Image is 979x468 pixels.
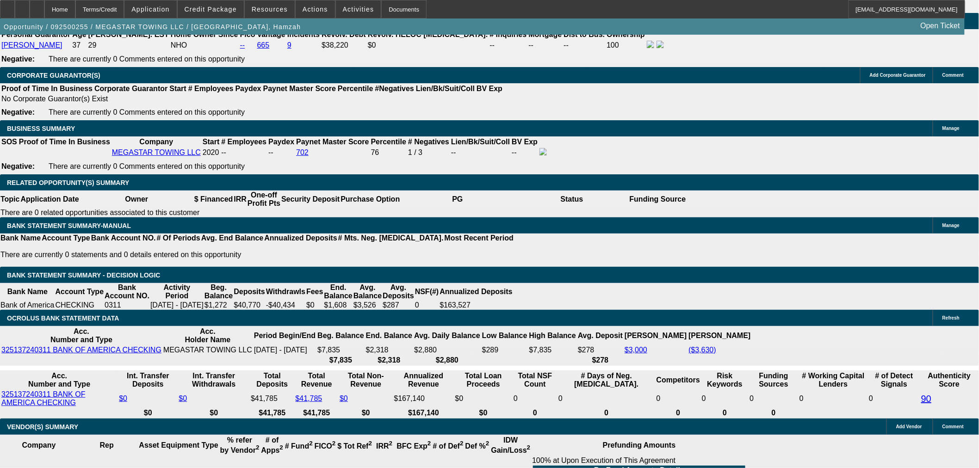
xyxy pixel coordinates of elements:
span: Resources [252,6,288,13]
th: Acc. Number and Type [1,327,162,345]
td: 100 [606,40,645,50]
th: NSF(#) [415,283,440,301]
th: $2,880 [414,356,481,365]
b: # of Apps [261,436,283,454]
th: One-off Profit Pts [247,191,281,208]
b: % refer by Vendor [220,436,260,454]
th: $167,140 [394,408,454,418]
td: $40,770 [233,301,266,310]
td: $2,318 [366,345,413,355]
div: 1 / 3 [408,148,449,157]
b: BV Exp [512,138,538,146]
td: 0 [701,390,748,407]
b: Def % [465,442,489,450]
b: Corporate Guarantor [94,85,167,92]
a: 665 [257,41,270,49]
div: $163,527 [440,301,512,309]
td: -- [528,40,563,50]
b: BV Exp [477,85,502,92]
td: -- [451,148,510,158]
b: # Fund [285,442,313,450]
sup: 2 [309,440,312,447]
b: Negative: [1,55,35,63]
b: # Employees [221,138,266,146]
b: Asset Equipment Type [139,441,218,449]
span: There are currently 0 Comments entered on this opportunity [49,55,245,63]
b: Paydex [235,85,261,92]
button: Actions [296,0,335,18]
th: $41,785 [295,408,339,418]
th: Int. Transfer Withdrawals [178,371,249,389]
a: 702 [296,148,309,156]
b: IRR [376,442,392,450]
td: -- [564,40,606,50]
button: Application [124,0,176,18]
sup: 2 [527,444,530,451]
b: Company [139,138,173,146]
a: 325137240311 BANK OF AMERICA CHECKING [1,390,85,406]
td: [DATE] - [DATE] [150,301,204,310]
th: $41,785 [250,408,294,418]
th: 0 [558,408,655,418]
a: 9 [287,41,291,49]
td: 29 [88,40,169,50]
p: There are currently 0 statements and 0 details entered on this opportunity [0,251,514,259]
a: Open Ticket [917,18,964,34]
td: -- [268,148,295,158]
th: $0 [178,408,249,418]
b: Start [203,138,219,146]
th: Bank Account NO. [104,283,150,301]
td: -- [489,40,527,50]
td: $0 [455,390,513,407]
b: Negative: [1,108,35,116]
td: $7,835 [317,345,364,355]
b: BFC Exp [397,442,431,450]
th: Funding Source [629,191,687,208]
div: $167,140 [394,394,453,403]
img: facebook-icon.png [539,148,547,155]
td: $41,785 [250,390,294,407]
span: RELATED OPPORTUNITY(S) SUMMARY [7,179,129,186]
span: Comment [942,73,964,78]
th: IRR [233,191,247,208]
td: CHECKING [55,301,105,310]
th: Competitors [656,371,700,389]
span: Opportunity / 092500255 / MEGASTAR TOWING LLC / [GEOGRAPHIC_DATA], Hamzah [4,23,301,31]
button: Credit Package [178,0,244,18]
td: $7,835 [529,345,576,355]
td: No Corporate Guarantor(s) Exist [1,94,507,104]
td: 0 [415,301,440,310]
span: Add Vendor [896,424,922,429]
sup: 2 [332,440,335,447]
td: $0 [306,301,323,310]
th: Purchase Option [340,191,400,208]
th: Beg. Balance [317,327,364,345]
b: # of Def [433,442,464,450]
a: MEGASTAR TOWING LLC [112,148,201,156]
th: Annualized Revenue [394,371,454,389]
span: Actions [303,6,328,13]
td: [DATE] - [DATE] [254,345,316,355]
span: Credit Package [185,6,237,13]
th: Total Revenue [295,371,339,389]
a: 325137240311 BANK OF AMERICA CHECKING [1,346,161,354]
span: Application [131,6,169,13]
th: Proof of Time In Business [1,84,93,93]
th: Bank Account NO. [91,234,156,243]
span: Add Corporate Guarantor [870,73,926,78]
td: $0 [367,40,489,50]
span: There are currently 0 Comments entered on this opportunity [49,108,245,116]
img: facebook-icon.png [647,41,654,48]
b: #Negatives [375,85,415,92]
th: # Days of Neg. [MEDICAL_DATA]. [558,371,655,389]
th: SOS [1,137,18,147]
span: Activities [343,6,374,13]
span: -- [221,148,226,156]
th: Fees [306,283,323,301]
sup: 2 [256,444,259,451]
th: [PERSON_NAME] [624,327,687,345]
span: Manage [942,223,960,228]
a: $3,000 [625,346,647,354]
th: $7,835 [317,356,364,365]
td: 0311 [104,301,150,310]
